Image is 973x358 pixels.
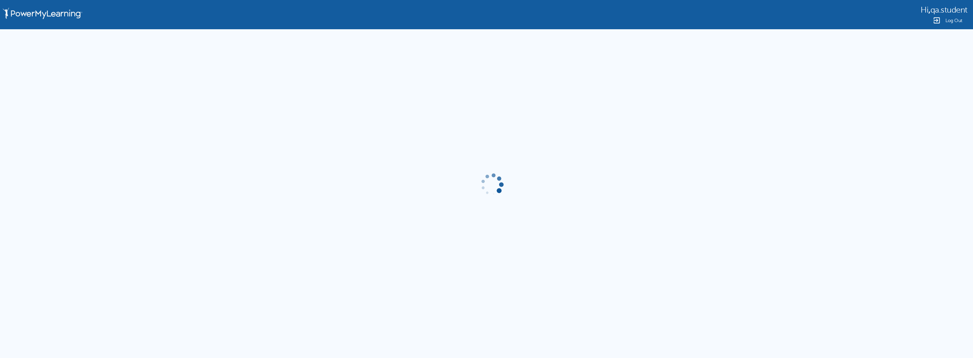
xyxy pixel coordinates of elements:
[945,18,962,23] span: Log Out
[921,5,968,15] div: ,
[479,172,505,197] img: gif-load2.gif
[932,16,941,24] img: Logout Icon
[921,5,928,15] span: Hi
[930,5,968,15] span: qa.student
